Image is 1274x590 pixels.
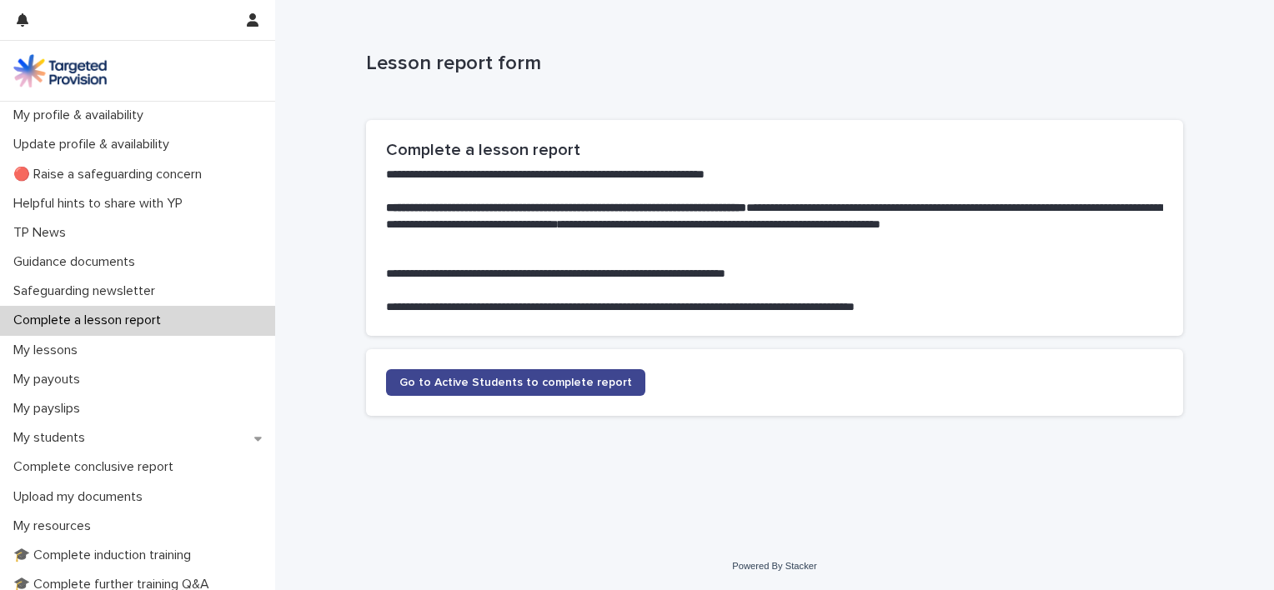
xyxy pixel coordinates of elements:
p: TP News [7,225,79,241]
h2: Complete a lesson report [386,140,1163,160]
a: Go to Active Students to complete report [386,369,645,396]
p: My payouts [7,372,93,387]
p: 🎓 Complete induction training [7,547,204,563]
p: Update profile & availability [7,137,183,152]
a: Powered By Stacker [732,561,816,571]
p: My students [7,430,98,446]
p: Complete conclusive report [7,459,187,475]
p: Complete a lesson report [7,312,174,328]
p: Guidance documents [7,254,148,270]
img: M5nRWzHhSzIhMunXDL62 [13,54,107,87]
p: 🔴 Raise a safeguarding concern [7,167,215,182]
p: My profile & availability [7,107,157,123]
p: Helpful hints to share with YP [7,196,196,212]
p: Lesson report form [366,52,1176,76]
p: My lessons [7,342,91,358]
p: Upload my documents [7,489,156,505]
p: My resources [7,518,104,534]
span: Go to Active Students to complete report [399,377,632,388]
p: My payslips [7,401,93,417]
p: Safeguarding newsletter [7,283,168,299]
